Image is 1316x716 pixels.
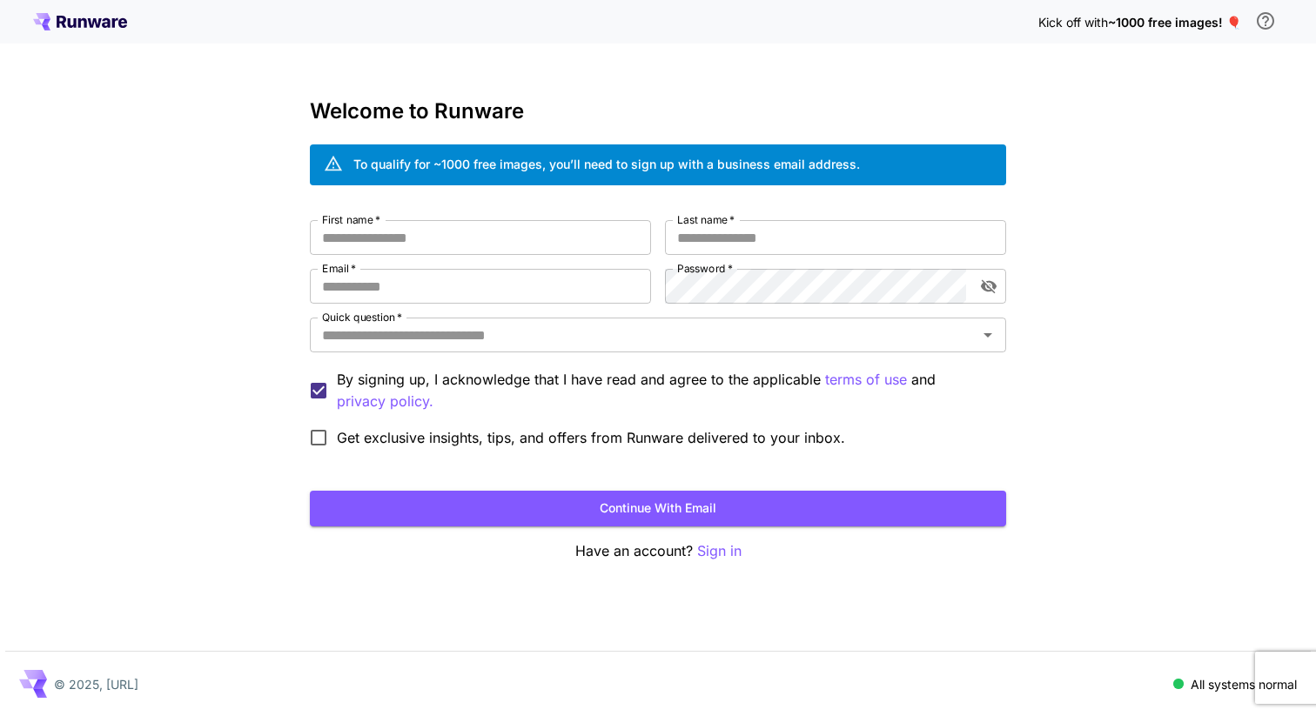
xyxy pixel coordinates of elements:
[1191,675,1297,693] p: All systems normal
[353,155,860,173] div: To qualify for ~1000 free images, you’ll need to sign up with a business email address.
[54,675,138,693] p: © 2025, [URL]
[1108,15,1241,30] span: ~1000 free images! 🎈
[697,540,742,562] button: Sign in
[337,369,992,412] p: By signing up, I acknowledge that I have read and agree to the applicable and
[322,261,356,276] label: Email
[310,99,1006,124] h3: Welcome to Runware
[337,391,433,412] p: privacy policy.
[310,540,1006,562] p: Have an account?
[825,369,907,391] button: By signing up, I acknowledge that I have read and agree to the applicable and privacy policy.
[677,212,735,227] label: Last name
[677,261,733,276] label: Password
[1038,15,1108,30] span: Kick off with
[1248,3,1283,38] button: In order to qualify for free credit, you need to sign up with a business email address and click ...
[310,491,1006,526] button: Continue with email
[973,271,1004,302] button: toggle password visibility
[976,323,1000,347] button: Open
[825,369,907,391] p: terms of use
[337,391,433,412] button: By signing up, I acknowledge that I have read and agree to the applicable terms of use and
[322,310,402,325] label: Quick question
[337,427,845,448] span: Get exclusive insights, tips, and offers from Runware delivered to your inbox.
[322,212,380,227] label: First name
